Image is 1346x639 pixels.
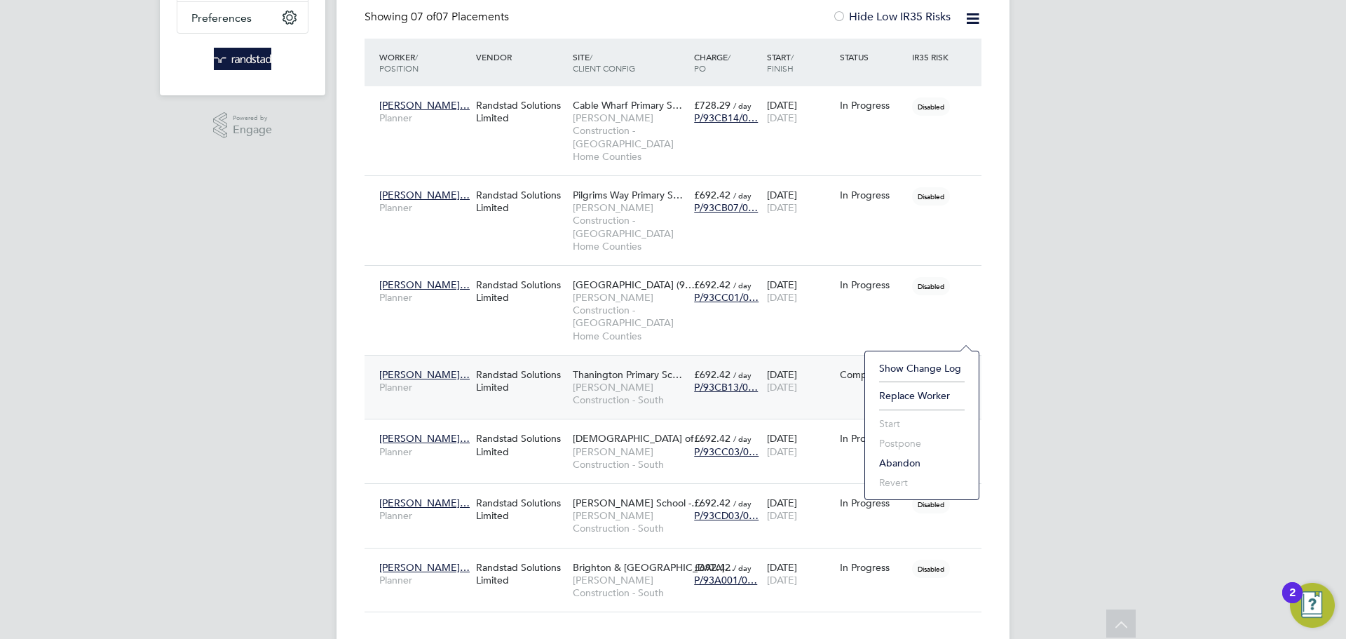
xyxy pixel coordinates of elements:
[694,497,730,509] span: £692.42
[191,11,252,25] span: Preferences
[733,280,752,290] span: / day
[733,190,752,201] span: / day
[379,189,470,201] span: [PERSON_NAME]…
[376,271,981,283] a: [PERSON_NAME]…PlannerRandstad Solutions Limited[GEOGRAPHIC_DATA] (9…[PERSON_NAME] Construction - ...
[379,368,470,381] span: [PERSON_NAME]…
[767,574,797,586] span: [DATE]
[233,124,272,136] span: Engage
[691,44,763,81] div: Charge
[379,51,419,74] span: / Position
[840,99,906,112] div: In Progress
[872,386,972,405] li: Replace Worker
[694,509,759,522] span: P/93CD03/0…
[473,554,569,593] div: Randstad Solutions Limited
[763,554,836,593] div: [DATE]
[376,489,981,501] a: [PERSON_NAME]…PlannerRandstad Solutions Limited[PERSON_NAME] School -…[PERSON_NAME] Construction ...
[733,433,752,444] span: / day
[767,51,794,74] span: / Finish
[376,91,981,103] a: [PERSON_NAME]…PlannerRandstad Solutions LimitedCable Wharf Primary S…[PERSON_NAME] Construction -...
[473,92,569,131] div: Randstad Solutions Limited
[912,560,950,578] span: Disabled
[767,201,797,214] span: [DATE]
[694,432,730,445] span: £692.42
[365,10,512,25] div: Showing
[763,271,836,311] div: [DATE]
[379,561,470,574] span: [PERSON_NAME]…
[379,291,469,304] span: Planner
[840,278,906,291] div: In Progress
[473,271,569,311] div: Randstad Solutions Limited
[909,44,957,69] div: IR35 Risk
[376,181,981,193] a: [PERSON_NAME]…PlannerRandstad Solutions LimitedPilgrims Way Primary S…[PERSON_NAME] Construction ...
[694,291,759,304] span: P/93CC01/0…
[694,278,730,291] span: £692.42
[733,563,752,573] span: / day
[411,10,436,24] span: 07 of
[840,189,906,201] div: In Progress
[836,44,909,69] div: Status
[233,112,272,124] span: Powered by
[379,445,469,458] span: Planner
[573,509,687,534] span: [PERSON_NAME] Construction - South
[573,99,682,112] span: Cable Wharf Primary S…
[763,490,836,529] div: [DATE]
[767,381,797,394] span: [DATE]
[694,112,758,124] span: P/93CB14/0…
[473,490,569,529] div: Randstad Solutions Limited
[573,561,735,574] span: Brighton & [GEOGRAPHIC_DATA]…
[573,497,701,509] span: [PERSON_NAME] School -…
[473,361,569,401] div: Randstad Solutions Limited
[473,44,569,69] div: Vendor
[573,368,682,381] span: Thanington Primary Sc…
[694,201,758,214] span: P/93CB07/0…
[473,425,569,464] div: Randstad Solutions Limited
[573,278,695,291] span: [GEOGRAPHIC_DATA] (9…
[1289,593,1296,611] div: 2
[573,381,687,406] span: [PERSON_NAME] Construction - South
[573,51,635,74] span: / Client Config
[376,44,473,81] div: Worker
[379,278,470,291] span: [PERSON_NAME]…
[177,2,308,33] button: Preferences
[379,509,469,522] span: Planner
[694,368,730,381] span: £692.42
[694,99,730,112] span: £728.29
[573,189,683,201] span: Pilgrims Way Primary S…
[573,432,704,445] span: [DEMOGRAPHIC_DATA] of…
[694,51,730,74] span: / PO
[569,44,691,81] div: Site
[573,574,687,599] span: [PERSON_NAME] Construction - South
[763,182,836,221] div: [DATE]
[694,445,759,458] span: P/93CC03/0…
[733,498,752,509] span: / day
[379,112,469,124] span: Planner
[376,553,981,565] a: [PERSON_NAME]…PlannerRandstad Solutions LimitedBrighton & [GEOGRAPHIC_DATA]…[PERSON_NAME] Constru...
[1290,583,1335,628] button: Open Resource Center, 2 new notifications
[733,370,752,380] span: / day
[832,10,951,24] label: Hide Low IR35 Risks
[411,10,509,24] span: 07 Placements
[872,473,972,492] li: Revert
[912,187,950,206] span: Disabled
[763,92,836,131] div: [DATE]
[379,99,470,112] span: [PERSON_NAME]…
[912,97,950,116] span: Disabled
[694,189,730,201] span: £692.42
[694,561,730,574] span: £692.42
[573,201,687,253] span: [PERSON_NAME] Construction - [GEOGRAPHIC_DATA] Home Counties
[213,112,273,139] a: Powered byEngage
[376,361,981,372] a: [PERSON_NAME]…PlannerRandstad Solutions LimitedThanington Primary Sc…[PERSON_NAME] Construction -...
[872,433,972,453] li: Postpone
[473,182,569,221] div: Randstad Solutions Limited
[379,497,470,509] span: [PERSON_NAME]…
[573,112,687,163] span: [PERSON_NAME] Construction - [GEOGRAPHIC_DATA] Home Counties
[767,509,797,522] span: [DATE]
[840,368,906,381] div: Complete
[573,445,687,471] span: [PERSON_NAME] Construction - South
[767,445,797,458] span: [DATE]
[840,561,906,574] div: In Progress
[573,291,687,342] span: [PERSON_NAME] Construction - [GEOGRAPHIC_DATA] Home Counties
[694,574,757,586] span: P/93A001/0…
[912,277,950,295] span: Disabled
[733,100,752,111] span: / day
